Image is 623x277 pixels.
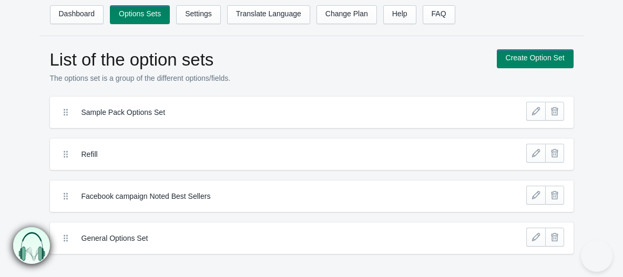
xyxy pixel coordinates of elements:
[176,5,221,24] a: Settings
[383,5,416,24] a: Help
[50,5,104,24] a: Dashboard
[81,191,465,201] label: Facebook campaign Noted Best Sellers
[81,107,465,118] label: Sample Pack Options Set
[81,149,465,159] label: Refill
[50,49,486,70] h1: List of the option sets
[423,5,455,24] a: FAQ
[50,73,486,83] p: The options set is a group of the different options/fields.
[581,240,612,272] iframe: Toggle Customer Support
[227,5,310,24] a: Translate Language
[12,227,49,264] img: bxm.png
[497,49,574,68] a: Create Option Set
[110,5,170,24] a: Options Sets
[316,5,377,24] a: Change Plan
[81,233,465,243] label: General Options Set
